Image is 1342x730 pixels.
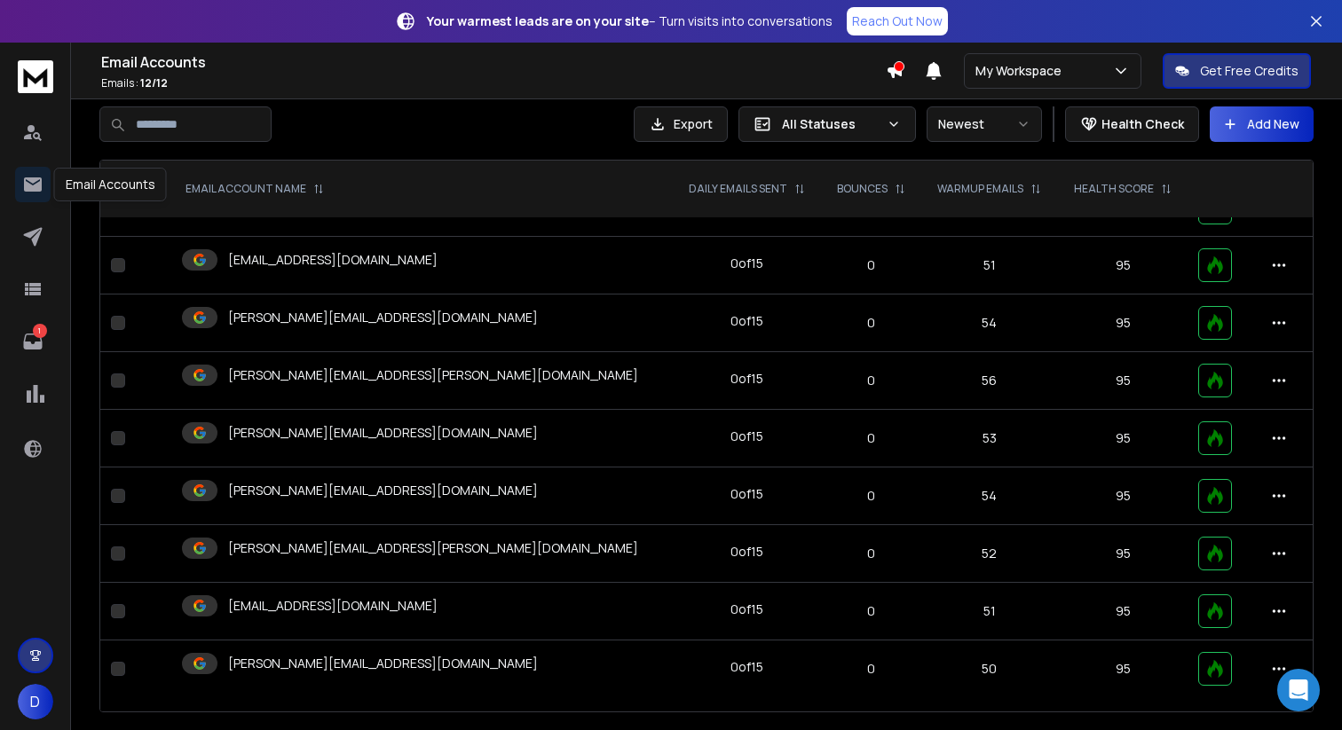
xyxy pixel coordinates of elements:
button: Health Check [1065,106,1199,142]
p: [PERSON_NAME][EMAIL_ADDRESS][DOMAIN_NAME] [228,655,538,672]
p: 0 [832,660,911,678]
p: Health Check [1101,115,1184,133]
td: 51 [921,237,1058,294]
p: WARMUP EMAILS [937,182,1023,196]
div: 0 of 15 [730,370,763,388]
button: D [18,684,53,719]
strong: Your warmest leads are on your site [427,12,649,29]
td: 95 [1058,583,1188,640]
td: 95 [1058,640,1188,698]
p: BOUNCES [837,182,888,196]
button: Add New [1210,106,1314,142]
p: [EMAIL_ADDRESS][DOMAIN_NAME] [228,251,438,269]
a: 1 [15,324,51,359]
p: My Workspace [975,62,1069,80]
p: 1 [33,324,47,338]
p: All Statuses [782,115,880,133]
p: 0 [832,372,911,389]
button: Get Free Credits [1163,53,1311,89]
div: Email Accounts [54,168,167,201]
td: 51 [921,583,1058,640]
div: 0 of 15 [730,255,763,272]
button: Newest [927,106,1042,142]
td: 95 [1058,237,1188,294]
span: 12 / 12 [140,75,168,90]
div: 0 of 15 [730,312,763,330]
p: 0 [832,602,911,620]
p: Get Free Credits [1200,62,1299,80]
td: 54 [921,294,1058,352]
p: [EMAIL_ADDRESS][DOMAIN_NAME] [228,597,438,615]
div: Open Intercom Messenger [1277,669,1320,711]
p: Emails : [101,76,886,90]
p: 0 [832,314,911,332]
a: Reach Out Now [847,7,948,35]
p: [PERSON_NAME][EMAIL_ADDRESS][PERSON_NAME][DOMAIN_NAME] [228,366,638,384]
p: [PERSON_NAME][EMAIL_ADDRESS][DOMAIN_NAME] [228,482,538,499]
p: [PERSON_NAME][EMAIL_ADDRESS][DOMAIN_NAME] [228,424,538,442]
p: [PERSON_NAME][EMAIL_ADDRESS][PERSON_NAME][DOMAIN_NAME] [228,539,638,557]
td: 95 [1058,410,1188,467]
p: [PERSON_NAME][EMAIL_ADDRESS][DOMAIN_NAME] [228,309,538,326]
td: 54 [921,467,1058,525]
p: 0 [832,545,911,562]
p: HEALTH SCORE [1074,182,1154,196]
p: 0 [832,487,911,505]
p: – Turn visits into conversations [427,12,833,30]
td: 50 [921,640,1058,698]
p: 0 [832,256,911,274]
div: 0 of 15 [730,658,763,676]
td: 95 [1058,467,1188,525]
div: EMAIL ACCOUNT NAME [186,182,324,196]
td: 56 [921,352,1058,410]
h1: Email Accounts [101,51,886,73]
div: 0 of 15 [730,485,763,503]
div: 0 of 15 [730,543,763,561]
p: DAILY EMAILS SENT [689,182,787,196]
div: 0 of 15 [730,600,763,618]
button: Export [634,106,728,142]
p: 0 [832,429,911,447]
td: 95 [1058,294,1188,352]
td: 52 [921,525,1058,583]
p: Reach Out Now [852,12,943,30]
img: logo [18,60,53,93]
td: 95 [1058,525,1188,583]
div: 0 of 15 [730,428,763,445]
td: 95 [1058,352,1188,410]
td: 53 [921,410,1058,467]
